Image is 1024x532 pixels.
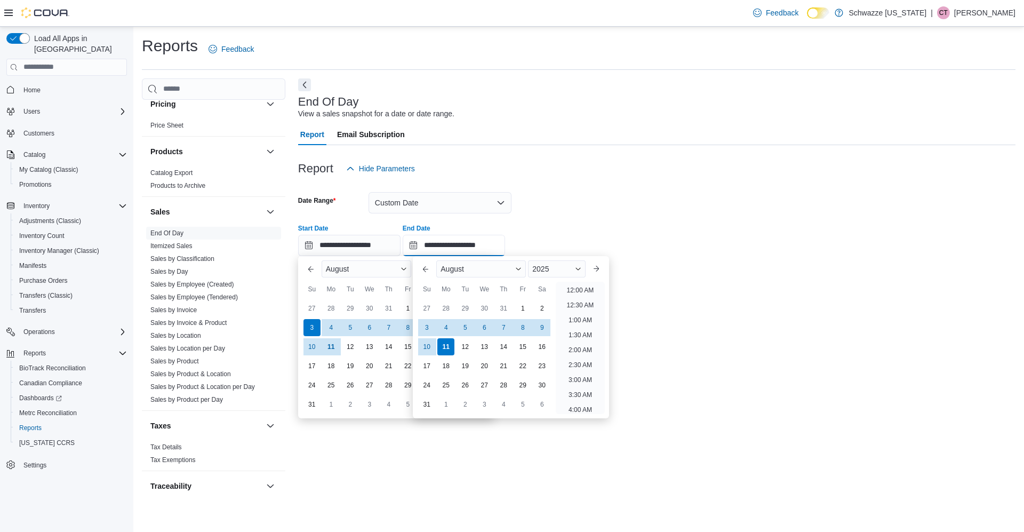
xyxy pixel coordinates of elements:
h3: Traceability [150,481,191,491]
div: day-30 [533,377,550,394]
a: Sales by Product per Day [150,396,223,403]
div: day-14 [380,338,397,355]
a: Products to Archive [150,182,205,189]
a: My Catalog (Classic) [15,163,83,176]
button: Inventory [19,200,54,212]
input: Press the down key to enter a popover containing a calendar. Press the escape key to close the po... [298,235,401,256]
a: Sales by Invoice & Product [150,319,227,327]
ul: Time [556,282,604,414]
button: Inventory [2,198,131,213]
input: Dark Mode [807,7,829,19]
a: Canadian Compliance [15,377,86,390]
div: Clinton Temple [937,6,950,19]
div: day-6 [533,396,550,413]
div: day-3 [476,396,493,413]
span: Catalog [23,150,45,159]
a: Sales by Invoice [150,306,197,314]
div: day-29 [399,377,417,394]
h1: Reports [142,35,198,57]
div: day-11 [437,338,454,355]
div: day-31 [303,396,321,413]
button: Previous Month [302,260,319,277]
div: day-26 [342,377,359,394]
span: Price Sheet [150,121,183,130]
a: Settings [19,459,51,472]
div: day-8 [514,319,531,336]
span: Sales by Product & Location per Day [150,383,255,391]
div: day-19 [342,358,359,375]
a: Feedback [749,2,803,23]
div: August, 2025 [302,299,437,414]
span: Sales by Classification [150,255,214,263]
button: Canadian Compliance [11,376,131,391]
div: day-22 [399,358,417,375]
div: day-10 [418,338,435,355]
a: Dashboards [11,391,131,406]
li: 12:00 AM [563,284,598,297]
span: BioTrack Reconciliation [19,364,86,372]
button: Settings [2,457,131,472]
div: day-22 [514,358,531,375]
span: Users [19,105,127,118]
div: day-29 [342,300,359,317]
div: day-11 [323,338,340,355]
li: 2:00 AM [564,344,596,356]
div: day-28 [323,300,340,317]
div: day-9 [533,319,550,336]
div: Mo [323,281,340,298]
div: day-10 [303,338,321,355]
a: Sales by Product & Location [150,370,231,378]
span: Transfers [15,304,127,317]
span: Home [19,83,127,97]
div: day-5 [514,396,531,413]
button: Reports [19,347,50,360]
span: Inventory [23,202,50,210]
a: Sales by Day [150,268,188,275]
div: day-30 [361,300,378,317]
div: day-28 [380,377,397,394]
div: day-1 [514,300,531,317]
span: August [441,265,464,273]
span: Reports [19,347,127,360]
a: Sales by Employee (Tendered) [150,293,238,301]
button: My Catalog (Classic) [11,162,131,177]
a: Inventory Manager (Classic) [15,244,103,257]
button: Hide Parameters [342,158,419,179]
div: day-18 [323,358,340,375]
button: Catalog [19,148,50,161]
button: Transfers (Classic) [11,288,131,303]
span: Inventory [19,200,127,212]
span: Tax Details [150,443,182,451]
div: day-20 [476,358,493,375]
div: day-27 [418,300,435,317]
a: Price Sheet [150,122,183,129]
div: Mo [437,281,454,298]
div: day-6 [361,319,378,336]
div: day-4 [380,396,397,413]
h3: Pricing [150,99,175,109]
div: day-5 [342,319,359,336]
span: My Catalog (Classic) [15,163,127,176]
div: day-29 [457,300,474,317]
button: Pricing [150,99,262,109]
div: day-28 [495,377,512,394]
div: day-31 [380,300,397,317]
div: day-8 [399,319,417,336]
div: day-13 [476,338,493,355]
label: Start Date [298,224,329,233]
button: Inventory Manager (Classic) [11,243,131,258]
div: day-21 [495,358,512,375]
div: day-2 [457,396,474,413]
li: 3:30 AM [564,388,596,401]
div: Th [495,281,512,298]
span: Reports [23,349,46,358]
a: [US_STATE] CCRS [15,436,79,449]
span: Itemized Sales [150,242,193,250]
div: day-7 [495,319,512,336]
span: Home [23,86,41,94]
span: August [326,265,349,273]
div: day-18 [437,358,454,375]
span: Report [300,124,324,145]
div: day-16 [533,338,550,355]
